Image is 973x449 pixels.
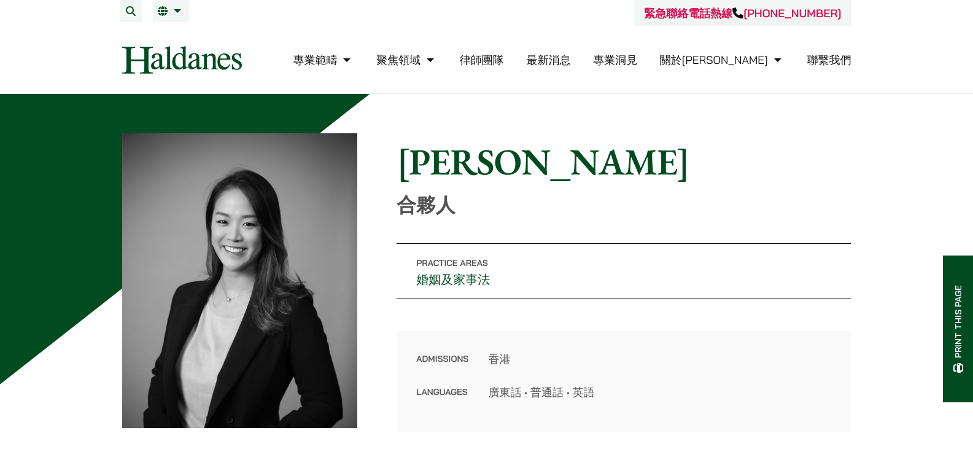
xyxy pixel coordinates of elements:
[416,384,468,400] dt: Languages
[416,257,488,268] span: Practice Areas
[660,53,785,67] a: 關於何敦
[416,271,490,287] a: 婚姻及家事法
[488,384,831,400] dd: 廣東話 • 普通話 • 英語
[416,351,468,384] dt: Admissions
[122,46,242,74] img: Logo of Haldanes
[293,53,354,67] a: 專業範疇
[807,53,851,67] a: 聯繫我們
[158,6,184,16] a: 繁
[488,351,831,367] dd: 香港
[526,53,570,67] a: 最新消息
[397,193,851,217] p: 合夥人
[593,53,637,67] a: 專業洞見
[397,139,851,184] h1: [PERSON_NAME]
[644,6,841,20] a: 緊急聯絡電話熱線[PHONE_NUMBER]
[460,53,504,67] a: 律師團隊
[376,53,437,67] a: 聚焦領域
